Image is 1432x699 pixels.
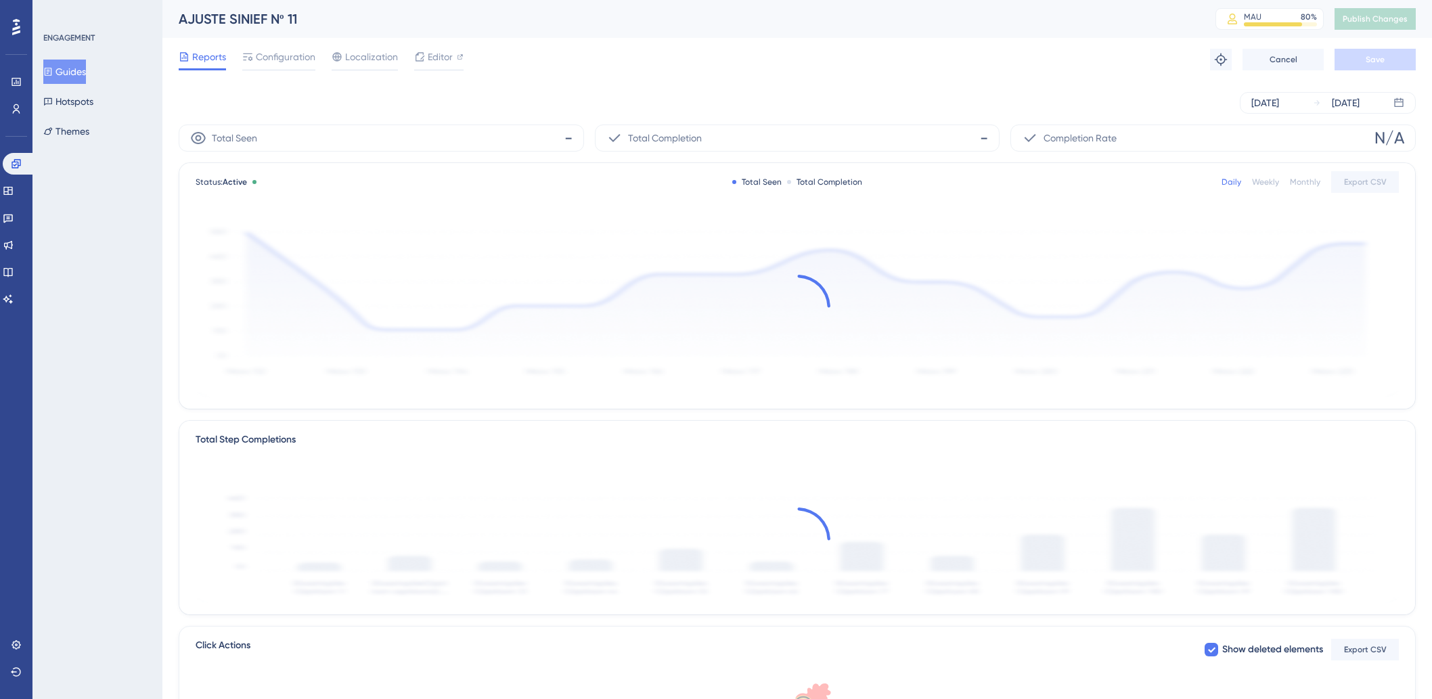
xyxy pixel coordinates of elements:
div: 80 % [1301,12,1317,22]
button: Guides [43,60,86,84]
button: Publish Changes [1335,8,1416,30]
span: - [980,127,988,149]
span: Total Completion [628,130,702,146]
div: Total Seen [732,177,782,187]
button: Export CSV [1331,171,1399,193]
div: Total Completion [787,177,862,187]
span: Export CSV [1344,644,1387,655]
span: Localization [345,49,398,65]
div: MAU [1244,12,1261,22]
div: Daily [1222,177,1241,187]
span: N/A [1374,127,1404,149]
span: Export CSV [1344,177,1387,187]
button: Cancel [1243,49,1324,70]
span: Total Seen [212,130,257,146]
div: AJUSTE SINIEF Nº 11 [179,9,1182,28]
span: Editor [428,49,453,65]
div: ENGAGEMENT [43,32,95,43]
button: Hotspots [43,89,93,114]
span: - [564,127,573,149]
button: Save [1335,49,1416,70]
span: Configuration [256,49,315,65]
div: Monthly [1290,177,1320,187]
div: Weekly [1252,177,1279,187]
button: Themes [43,119,89,143]
button: Export CSV [1331,639,1399,660]
div: [DATE] [1251,95,1279,111]
span: Status: [196,177,247,187]
span: Publish Changes [1343,14,1408,24]
span: Active [223,177,247,187]
span: Cancel [1270,54,1297,65]
div: [DATE] [1332,95,1360,111]
span: Save [1366,54,1385,65]
span: Click Actions [196,637,250,662]
span: Completion Rate [1044,130,1117,146]
div: Total Step Completions [196,432,296,448]
span: Reports [192,49,226,65]
span: Show deleted elements [1222,641,1323,658]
